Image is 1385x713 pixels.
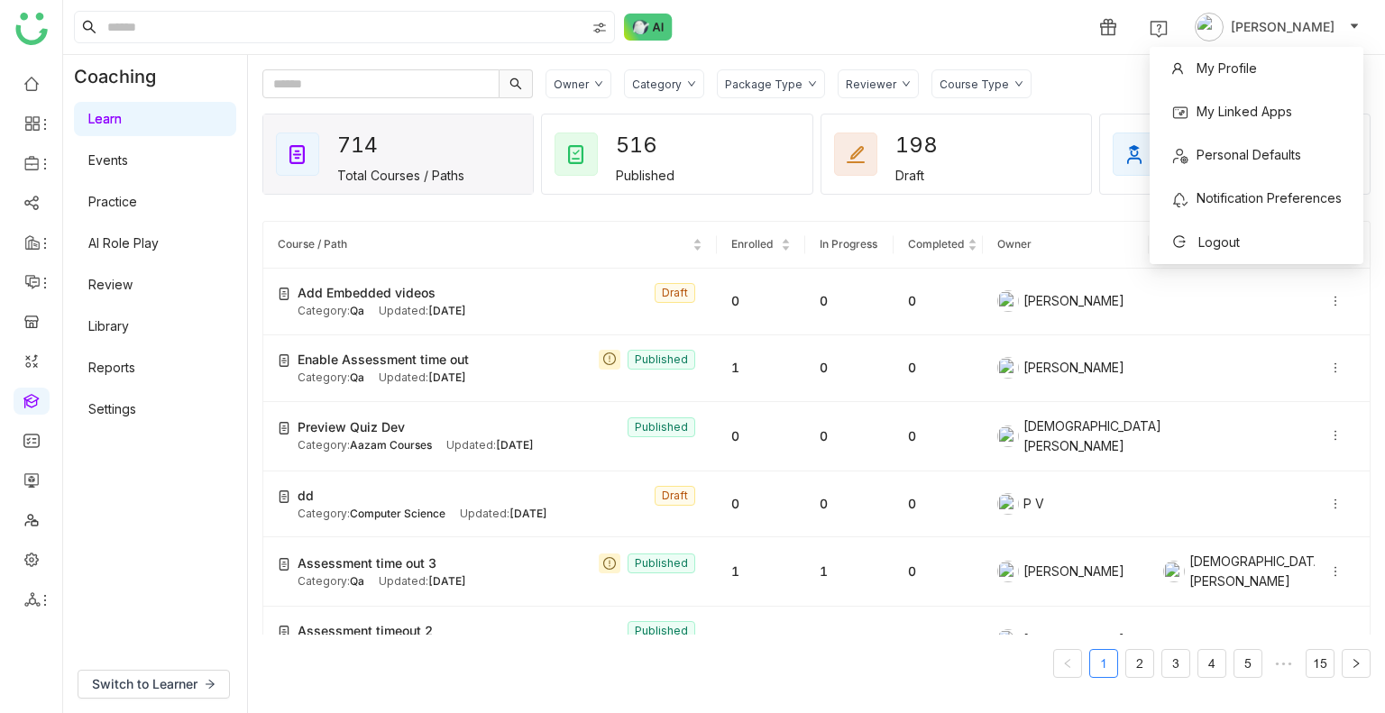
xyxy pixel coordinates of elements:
[1197,60,1257,76] span: My Profile
[379,573,466,590] div: Updated:
[846,78,896,91] div: Reviewer
[1198,650,1225,677] a: 4
[717,402,805,471] td: 0
[624,14,673,41] img: ask-buddy-normal.svg
[632,78,682,91] div: Category
[298,553,436,573] span: Assessment time out 3
[628,553,695,573] nz-tag: Published
[940,78,1009,91] div: Course Type
[1191,13,1363,41] button: [PERSON_NAME]
[1124,143,1145,165] img: active_learners.svg
[1342,649,1371,678] li: Next Page
[731,237,773,251] span: Enrolled
[298,486,314,506] span: dd
[655,486,695,506] nz-tag: Draft
[628,417,695,437] nz-tag: Published
[496,438,534,452] span: [DATE]
[350,507,445,520] span: Computer Science
[997,357,1019,379] img: 684a9aedde261c4b36a3ced9
[1197,147,1301,162] span: Personal Defaults
[1171,147,1189,165] img: personal_defaults.svg
[337,126,402,164] div: 714
[278,490,290,503] img: create-new-course.svg
[1163,552,1300,591] div: [DEMOGRAPHIC_DATA][PERSON_NAME]
[805,335,894,402] td: 0
[894,471,982,538] td: 0
[997,629,1134,651] div: [PERSON_NAME]
[428,370,466,384] span: [DATE]
[997,290,1019,312] img: 684a9aedde261c4b36a3ced9
[88,111,122,126] a: Learn
[717,269,805,335] td: 0
[88,401,136,416] a: Settings
[88,235,159,251] a: AI Role Play
[379,370,466,387] div: Updated:
[717,607,805,673] td: 0
[997,629,1019,651] img: 684a9aedde261c4b36a3ced9
[298,370,364,387] div: Category:
[895,126,960,164] div: 198
[805,471,894,538] td: 0
[1090,650,1117,677] a: 1
[298,573,364,590] div: Category:
[1198,234,1240,250] span: Logout
[997,493,1134,515] div: P V
[92,674,197,694] span: Switch to Learner
[1231,17,1335,37] span: [PERSON_NAME]
[1197,649,1226,678] li: 4
[1162,650,1189,677] a: 3
[1150,20,1168,38] img: help.svg
[350,370,364,384] span: Qa
[350,574,364,588] span: Qa
[1053,649,1082,678] button: Previous Page
[298,437,432,454] div: Category:
[509,507,547,520] span: [DATE]
[908,237,964,251] span: Completed
[78,670,230,699] button: Switch to Learner
[717,537,805,607] td: 1
[350,304,364,317] span: Qa
[1270,649,1298,678] span: •••
[460,506,547,523] div: Updated:
[298,283,436,303] span: Add Embedded videos
[88,360,135,375] a: Reports
[655,283,695,303] nz-tag: Draft
[845,143,867,165] img: draft_courses.svg
[63,55,183,98] div: Coaching
[88,194,137,209] a: Practice
[1197,104,1292,119] span: My Linked Apps
[88,318,129,334] a: Library
[446,437,534,454] div: Updated:
[894,607,982,673] td: 0
[820,237,877,251] span: In Progress
[805,402,894,471] td: 0
[298,303,364,320] div: Category:
[805,269,894,335] td: 0
[278,558,290,571] img: create-new-course.svg
[997,357,1134,379] div: [PERSON_NAME]
[805,537,894,607] td: 1
[717,471,805,538] td: 0
[298,417,405,437] span: Preview Quiz Dev
[1306,649,1335,678] li: 15
[997,561,1134,582] div: [PERSON_NAME]
[1161,649,1190,678] li: 3
[894,402,982,471] td: 0
[725,78,803,91] div: Package Type
[628,350,695,370] nz-tag: Published
[997,425,1019,447] img: 684a9b06de261c4b36a3cf65
[1234,650,1261,677] a: 5
[428,574,466,588] span: [DATE]
[894,335,982,402] td: 0
[616,126,681,164] div: 516
[894,269,982,335] td: 0
[997,290,1134,312] div: [PERSON_NAME]
[1197,190,1342,206] span: Notification Preferences
[298,621,433,641] span: Assessment timeout 2
[997,237,1032,251] span: Owner
[278,354,290,367] img: create-new-course.svg
[278,288,290,300] img: create-new-course.svg
[278,422,290,434] img: create-new-course.svg
[1234,649,1262,678] li: 5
